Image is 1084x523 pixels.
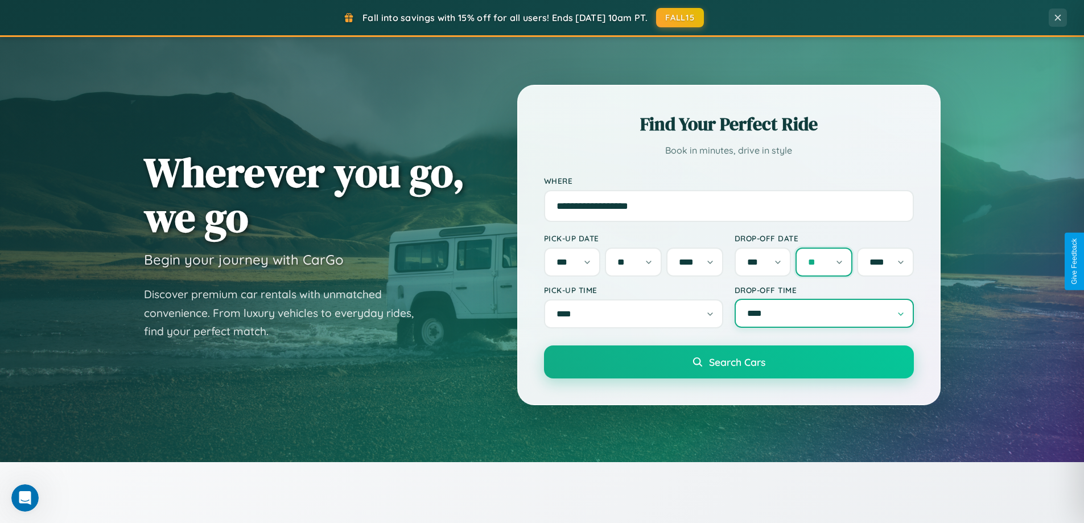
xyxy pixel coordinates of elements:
[735,233,914,243] label: Drop-off Date
[144,285,428,341] p: Discover premium car rentals with unmatched convenience. From luxury vehicles to everyday rides, ...
[709,356,765,368] span: Search Cars
[656,8,704,27] button: FALL15
[544,285,723,295] label: Pick-up Time
[544,233,723,243] label: Pick-up Date
[144,251,344,268] h3: Begin your journey with CarGo
[144,150,465,240] h1: Wherever you go, we go
[1070,238,1078,285] div: Give Feedback
[735,285,914,295] label: Drop-off Time
[544,176,914,186] label: Where
[544,345,914,378] button: Search Cars
[544,112,914,137] h2: Find Your Perfect Ride
[362,12,648,23] span: Fall into savings with 15% off for all users! Ends [DATE] 10am PT.
[544,142,914,159] p: Book in minutes, drive in style
[11,484,39,512] iframe: Intercom live chat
